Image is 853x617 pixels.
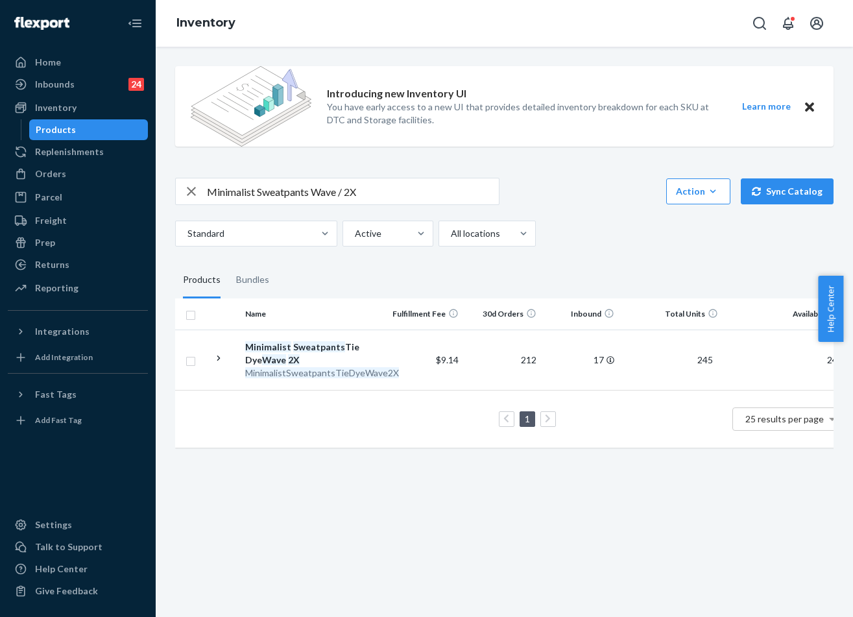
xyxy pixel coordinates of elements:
div: Fast Tags [35,388,77,401]
span: 25 results per page [745,413,824,424]
th: Fulfillment Fee [386,298,464,330]
a: Freight [8,210,148,231]
img: new-reports-banner-icon.82668bd98b6a51aee86340f2a7b77ae3.png [191,66,311,147]
div: Add Integration [35,352,93,363]
div: Integrations [35,325,90,338]
button: Open account menu [804,10,830,36]
span: 243 [822,354,848,365]
button: Open notifications [775,10,801,36]
div: Settings [35,518,72,531]
th: 30d Orders [464,298,542,330]
img: Flexport logo [14,17,69,30]
span: $9.14 [436,354,459,365]
button: Learn more [734,99,799,115]
div: 24 [128,78,144,91]
a: Orders [8,163,148,184]
button: Close [801,99,818,115]
div: Products [183,262,221,298]
a: Page 1 is your current page [522,413,533,424]
div: Give Feedback [35,585,98,598]
p: Introducing new Inventory UI [327,86,466,101]
div: Home [35,56,61,69]
div: Tie Dye [245,341,381,367]
a: Reporting [8,278,148,298]
th: Name [240,298,386,330]
div: Talk to Support [35,540,102,553]
button: Sync Catalog [741,178,834,204]
a: Returns [8,254,148,275]
button: Give Feedback [8,581,148,601]
div: Freight [35,214,67,227]
div: Orders [35,167,66,180]
a: Prep [8,232,148,253]
div: Returns [35,258,69,271]
div: Inventory [35,101,77,114]
a: Inventory [176,16,235,30]
input: All locations [450,227,451,240]
a: Settings [8,514,148,535]
a: Home [8,52,148,73]
button: Close Navigation [122,10,148,36]
button: Open Search Box [747,10,773,36]
div: Inbounds [35,78,75,91]
em: Wave [262,354,286,365]
button: Action [666,178,730,204]
a: Add Fast Tag [8,410,148,431]
td: 17 [542,330,619,390]
a: Inbounds24 [8,74,148,95]
div: Reporting [35,282,78,295]
button: Fast Tags [8,384,148,405]
div: Bundles [236,262,269,298]
div: Parcel [35,191,62,204]
a: Talk to Support [8,537,148,557]
div: Replenishments [35,145,104,158]
em: Sweatpants [293,341,345,352]
a: Add Integration [8,347,148,368]
a: Products [29,119,149,140]
span: 245 [692,354,718,365]
button: Help Center [818,276,843,342]
input: Search inventory by name or sku [207,178,499,204]
input: Active [354,227,355,240]
div: Help Center [35,563,88,575]
div: Products [36,123,76,136]
em: MinimalistSweatpantsTieDyeWave2X [245,367,399,378]
em: Minimalist [245,341,291,352]
th: Inbound [542,298,619,330]
a: Help Center [8,559,148,579]
td: 212 [464,330,542,390]
a: Inventory [8,97,148,118]
a: Parcel [8,187,148,208]
th: Available [723,298,853,330]
a: Replenishments [8,141,148,162]
div: Add Fast Tag [35,415,82,426]
div: Prep [35,236,55,249]
em: 2X [288,354,300,365]
ol: breadcrumbs [166,5,246,42]
button: Integrations [8,321,148,342]
div: Action [676,185,721,198]
th: Total Units [619,298,723,330]
p: You have early access to a new UI that provides detailed inventory breakdown for each SKU at DTC ... [327,101,718,127]
input: Standard [186,227,187,240]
